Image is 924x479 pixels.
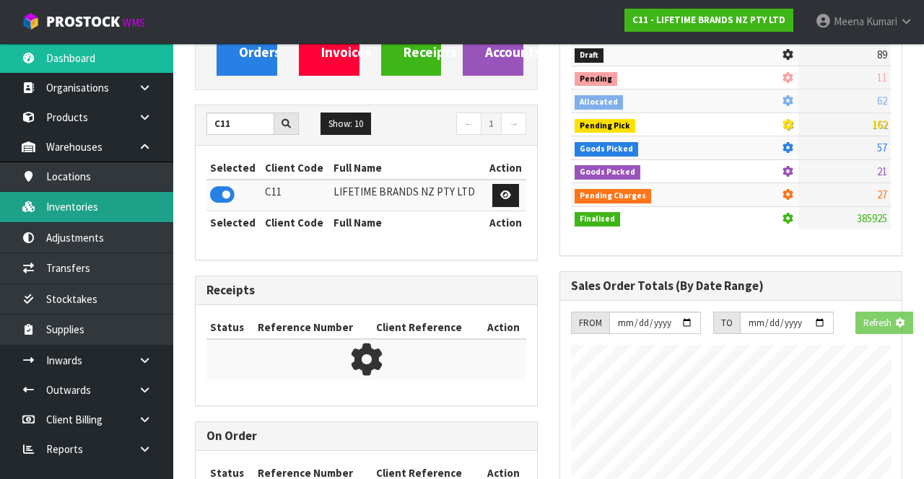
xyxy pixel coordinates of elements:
[571,279,891,293] h3: Sales Order Totals (By Date Range)
[575,142,638,157] span: Goods Picked
[261,180,330,211] td: C11
[330,180,485,211] td: LIFETIME BRANDS NZ PTY LTD
[485,157,526,180] th: Action
[261,157,330,180] th: Client Code
[713,312,740,335] div: TO
[575,212,620,227] span: Finalised
[575,72,617,87] span: Pending
[485,211,526,234] th: Action
[877,141,887,154] span: 57
[480,316,526,339] th: Action
[123,16,145,30] small: WMS
[206,157,261,180] th: Selected
[206,113,274,135] input: Search clients
[575,165,640,180] span: Goods Packed
[575,48,603,63] span: Draft
[877,94,887,107] span: 62
[46,12,120,31] span: ProStock
[575,119,635,133] span: Pending Pick
[877,188,887,201] span: 27
[501,113,526,136] a: →
[206,211,261,234] th: Selected
[632,14,785,26] strong: C11 - LIFETIME BRANDS NZ PTY LTD
[206,429,526,443] h3: On Order
[330,157,485,180] th: Full Name
[206,284,526,297] h3: Receipts
[456,113,481,136] a: ←
[866,14,897,28] span: Kumari
[377,113,526,138] nav: Page navigation
[330,211,485,234] th: Full Name
[877,164,887,178] span: 21
[261,211,330,234] th: Client Code
[22,12,40,30] img: cube-alt.png
[481,113,502,136] a: 1
[624,9,793,32] a: C11 - LIFETIME BRANDS NZ PTY LTD
[575,189,651,203] span: Pending Charges
[857,211,887,225] span: 385925
[877,48,887,61] span: 89
[571,312,609,335] div: FROM
[834,14,864,28] span: Meena
[254,316,372,339] th: Reference Number
[855,312,913,335] button: Refresh
[872,118,887,131] span: 162
[877,71,887,84] span: 11
[206,316,254,339] th: Status
[321,113,371,136] button: Show: 10
[372,316,480,339] th: Client Reference
[575,95,623,110] span: Allocated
